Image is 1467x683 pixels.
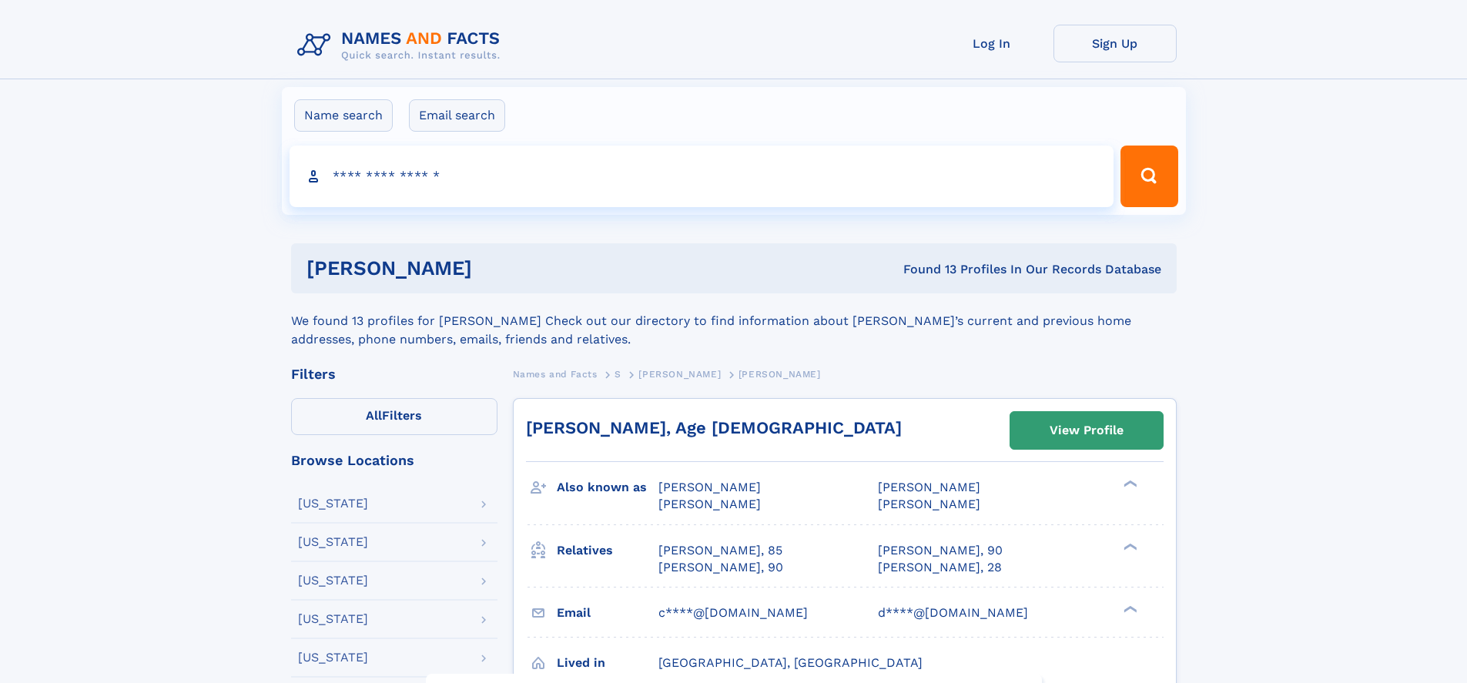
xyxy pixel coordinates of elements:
[513,364,598,383] a: Names and Facts
[1120,541,1138,551] div: ❯
[291,454,497,467] div: Browse Locations
[294,99,393,132] label: Name search
[658,542,782,559] a: [PERSON_NAME], 85
[658,655,923,670] span: [GEOGRAPHIC_DATA], [GEOGRAPHIC_DATA]
[1120,604,1138,614] div: ❯
[638,369,721,380] span: [PERSON_NAME]
[557,600,658,626] h3: Email
[638,364,721,383] a: [PERSON_NAME]
[878,559,1002,576] a: [PERSON_NAME], 28
[658,559,783,576] a: [PERSON_NAME], 90
[878,497,980,511] span: [PERSON_NAME]
[1120,146,1177,207] button: Search Button
[1050,413,1124,448] div: View Profile
[298,536,368,548] div: [US_STATE]
[366,408,382,423] span: All
[298,613,368,625] div: [US_STATE]
[615,369,621,380] span: S
[298,497,368,510] div: [US_STATE]
[409,99,505,132] label: Email search
[557,537,658,564] h3: Relatives
[1053,25,1177,62] a: Sign Up
[557,650,658,676] h3: Lived in
[298,651,368,664] div: [US_STATE]
[688,261,1161,278] div: Found 13 Profiles In Our Records Database
[1120,479,1138,489] div: ❯
[291,367,497,381] div: Filters
[739,369,821,380] span: [PERSON_NAME]
[930,25,1053,62] a: Log In
[291,398,497,435] label: Filters
[1010,412,1163,449] a: View Profile
[291,25,513,66] img: Logo Names and Facts
[658,497,761,511] span: [PERSON_NAME]
[291,293,1177,349] div: We found 13 profiles for [PERSON_NAME] Check out our directory to find information about [PERSON_...
[306,259,688,278] h1: [PERSON_NAME]
[557,474,658,501] h3: Also known as
[878,542,1003,559] a: [PERSON_NAME], 90
[298,574,368,587] div: [US_STATE]
[526,418,902,437] a: [PERSON_NAME], Age [DEMOGRAPHIC_DATA]
[290,146,1114,207] input: search input
[658,480,761,494] span: [PERSON_NAME]
[878,480,980,494] span: [PERSON_NAME]
[615,364,621,383] a: S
